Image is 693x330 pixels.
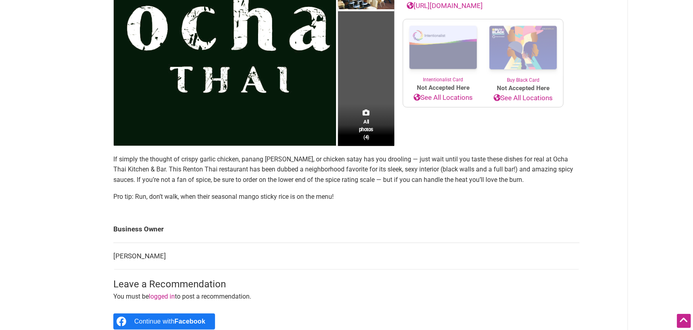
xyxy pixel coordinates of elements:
[483,84,563,93] span: Not Accepted Here
[407,2,483,10] a: [URL][DOMAIN_NAME]
[113,154,580,185] p: If simply the thought of crispy garlic chicken, panang [PERSON_NAME], or chicken satay has you dr...
[403,83,483,93] span: Not Accepted Here
[174,318,205,325] b: Facebook
[113,278,580,291] h3: Leave a Recommendation
[359,118,373,141] span: All photos (4)
[483,93,563,103] a: See All Locations
[113,291,580,302] p: You must be to post a recommendation.
[113,243,580,270] td: [PERSON_NAME]
[483,19,563,76] img: Buy Black Card
[149,293,175,300] a: logged in
[403,93,483,103] a: See All Locations
[113,313,215,330] a: Continue with <b>Facebook</b>
[483,19,563,84] a: Buy Black Card
[113,216,580,243] td: Business Owner
[403,19,483,83] a: Intentionalist Card
[403,19,483,76] img: Intentionalist Card
[677,314,691,328] div: Scroll Back to Top
[134,313,205,330] div: Continue with
[113,192,580,202] p: Pro tip: Run, don’t walk, when their seasonal mango sticky rice is on the menu!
